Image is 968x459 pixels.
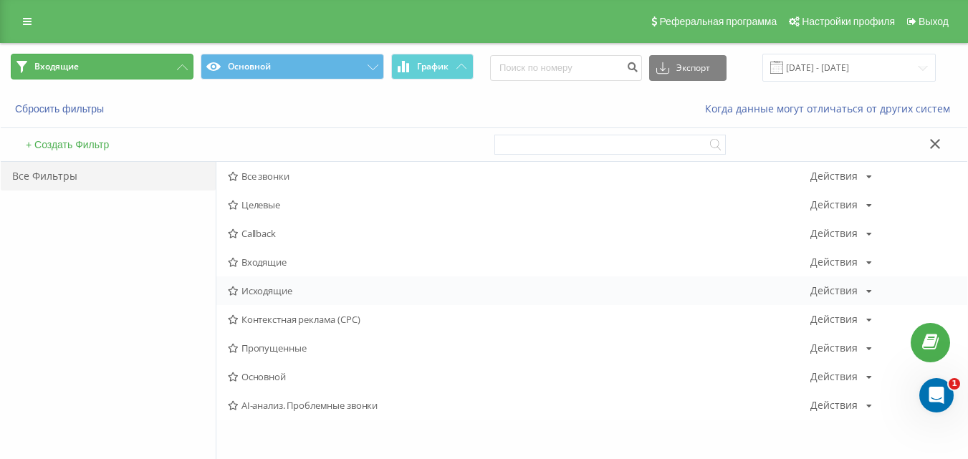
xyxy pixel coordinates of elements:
button: Экспорт [649,55,727,81]
span: Реферальная программа [659,16,777,27]
span: 1 [949,378,960,390]
span: Все звонки [228,171,810,181]
button: Сбросить фильтры [11,102,111,115]
a: Когда данные могут отличаться от других систем [705,102,957,115]
span: Пропущенные [228,343,810,353]
div: Действия [810,171,858,181]
span: Основной [228,372,810,382]
button: + Создать Фильтр [21,138,113,151]
div: Действия [810,400,858,410]
span: Целевые [228,200,810,210]
button: Закрыть [925,137,946,153]
span: Выход [919,16,949,27]
span: Callback [228,228,810,238]
span: Настройки профиля [802,16,895,27]
div: Действия [810,200,858,210]
button: График [391,54,474,79]
div: Действия [810,286,858,296]
button: Входящие [11,54,193,79]
span: График [417,62,449,72]
span: Входящие [34,61,79,72]
span: Входящие [228,257,810,267]
div: Действия [810,257,858,267]
div: Действия [810,372,858,382]
iframe: Intercom live chat [919,378,954,412]
span: AI-анализ. Проблемные звонки [228,400,810,410]
button: Основной [201,54,383,79]
div: Действия [810,228,858,238]
div: Все Фильтры [1,162,216,190]
span: Исходящие [228,286,810,296]
div: Действия [810,314,858,324]
span: Контекстная реклама (CPC) [228,314,810,324]
input: Поиск по номеру [490,55,642,81]
div: Действия [810,343,858,353]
